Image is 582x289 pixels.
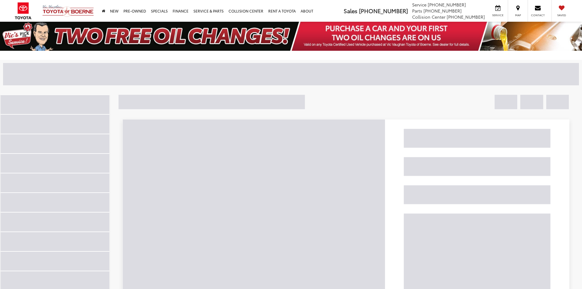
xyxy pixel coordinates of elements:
span: Parts [412,8,422,14]
span: Service [412,2,426,8]
span: Contact [531,13,545,17]
span: Collision Center [412,14,445,20]
span: [PHONE_NUMBER] [423,8,462,14]
span: Map [511,13,525,17]
span: [PHONE_NUMBER] [447,14,485,20]
img: Vic Vaughan Toyota of Boerne [42,5,94,17]
span: Saved [555,13,568,17]
span: Service [491,13,505,17]
span: Sales [344,7,357,15]
span: [PHONE_NUMBER] [428,2,466,8]
span: [PHONE_NUMBER] [359,7,408,15]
